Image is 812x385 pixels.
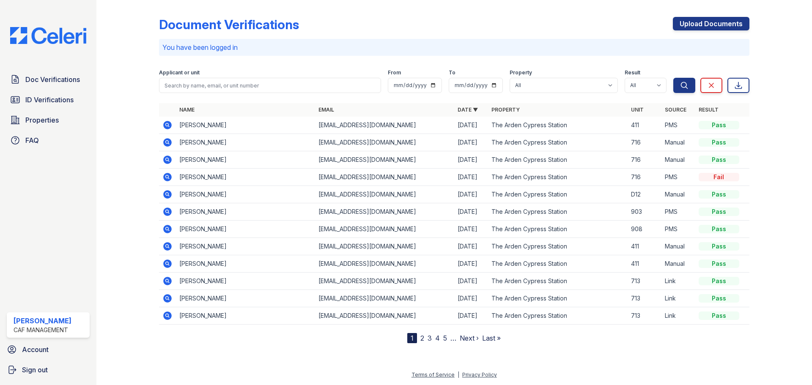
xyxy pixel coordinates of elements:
[454,117,488,134] td: [DATE]
[661,134,695,151] td: Manual
[454,290,488,307] td: [DATE]
[162,42,746,52] p: You have been logged in
[22,365,48,375] span: Sign out
[631,106,644,113] a: Unit
[661,290,695,307] td: Link
[454,151,488,169] td: [DATE]
[491,106,520,113] a: Property
[628,169,661,186] td: 716
[7,112,90,128] a: Properties
[661,255,695,273] td: Manual
[315,134,454,151] td: [EMAIL_ADDRESS][DOMAIN_NAME]
[3,341,93,358] a: Account
[488,290,627,307] td: The Arden Cypress Station
[25,74,80,85] span: Doc Verifications
[661,203,695,221] td: PMS
[661,151,695,169] td: Manual
[628,134,661,151] td: 716
[628,203,661,221] td: 903
[488,134,627,151] td: The Arden Cypress Station
[628,255,661,273] td: 411
[315,238,454,255] td: [EMAIL_ADDRESS][DOMAIN_NAME]
[699,277,739,285] div: Pass
[699,138,739,147] div: Pass
[450,333,456,343] span: …
[22,344,49,355] span: Account
[176,186,315,203] td: [PERSON_NAME]
[488,255,627,273] td: The Arden Cypress Station
[159,17,299,32] div: Document Verifications
[315,255,454,273] td: [EMAIL_ADDRESS][DOMAIN_NAME]
[628,151,661,169] td: 716
[176,307,315,325] td: [PERSON_NAME]
[179,106,195,113] a: Name
[435,334,440,342] a: 4
[628,273,661,290] td: 713
[454,186,488,203] td: [DATE]
[176,169,315,186] td: [PERSON_NAME]
[628,290,661,307] td: 713
[661,307,695,325] td: Link
[628,221,661,238] td: 908
[315,307,454,325] td: [EMAIL_ADDRESS][DOMAIN_NAME]
[661,221,695,238] td: PMS
[699,242,739,251] div: Pass
[7,132,90,149] a: FAQ
[488,186,627,203] td: The Arden Cypress Station
[443,334,447,342] a: 5
[699,311,739,320] div: Pass
[407,333,417,343] div: 1
[454,134,488,151] td: [DATE]
[661,169,695,186] td: PMS
[454,169,488,186] td: [DATE]
[3,361,93,378] button: Sign out
[315,273,454,290] td: [EMAIL_ADDRESS][DOMAIN_NAME]
[488,169,627,186] td: The Arden Cypress Station
[699,208,739,216] div: Pass
[673,17,749,30] a: Upload Documents
[661,238,695,255] td: Manual
[460,334,479,342] a: Next ›
[159,78,381,93] input: Search by name, email, or unit number
[454,203,488,221] td: [DATE]
[449,69,455,76] label: To
[176,151,315,169] td: [PERSON_NAME]
[315,290,454,307] td: [EMAIL_ADDRESS][DOMAIN_NAME]
[176,117,315,134] td: [PERSON_NAME]
[315,203,454,221] td: [EMAIL_ADDRESS][DOMAIN_NAME]
[628,186,661,203] td: D12
[176,273,315,290] td: [PERSON_NAME]
[3,27,93,44] img: CE_Logo_Blue-a8612792a0a2168367f1c8372b55b34899dd931a85d93a1a3d3e32e68fde9ad4.png
[628,238,661,255] td: 411
[661,186,695,203] td: Manual
[699,156,739,164] div: Pass
[25,95,74,105] span: ID Verifications
[315,151,454,169] td: [EMAIL_ADDRESS][DOMAIN_NAME]
[176,238,315,255] td: [PERSON_NAME]
[488,151,627,169] td: The Arden Cypress Station
[699,173,739,181] div: Fail
[661,273,695,290] td: Link
[488,238,627,255] td: The Arden Cypress Station
[482,334,501,342] a: Last »
[462,371,497,378] a: Privacy Policy
[14,326,71,334] div: CAF Management
[454,238,488,255] td: [DATE]
[454,255,488,273] td: [DATE]
[318,106,334,113] a: Email
[159,69,200,76] label: Applicant or unit
[488,221,627,238] td: The Arden Cypress Station
[25,115,59,125] span: Properties
[176,221,315,238] td: [PERSON_NAME]
[665,106,686,113] a: Source
[454,221,488,238] td: [DATE]
[315,221,454,238] td: [EMAIL_ADDRESS][DOMAIN_NAME]
[488,203,627,221] td: The Arden Cypress Station
[7,91,90,108] a: ID Verifications
[661,117,695,134] td: PMS
[699,121,739,129] div: Pass
[428,334,432,342] a: 3
[388,69,401,76] label: From
[628,117,661,134] td: 411
[176,134,315,151] td: [PERSON_NAME]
